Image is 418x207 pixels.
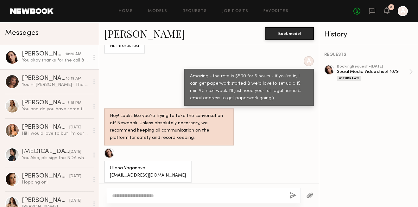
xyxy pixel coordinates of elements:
div: You: Also, pls sign the NDA when you can! [22,155,89,161]
div: [MEDICAL_DATA][PERSON_NAME] [22,149,69,155]
div: [DATE] [69,173,81,179]
div: 10:19 AM [66,76,81,82]
div: [DATE] [69,149,81,155]
a: A [398,6,408,16]
a: Requests [183,9,207,13]
div: You: Hi [PERSON_NAME]- The brand we're working with is called No Makeup Makeup ([URL][DOMAIN_NAME]) [22,82,89,88]
div: 3:15 PM [68,100,81,106]
div: [PERSON_NAME] [22,124,69,131]
a: Models [148,9,167,13]
div: Hopping on! [22,179,89,185]
a: Book model [265,30,314,36]
div: Hi. Interested [110,42,139,50]
div: Hey! Looks like you’re trying to take the conversation off Newbook. Unless absolutely necessary, ... [110,113,228,142]
a: [PERSON_NAME] [104,27,185,40]
a: Favorites [263,9,288,13]
div: [DATE] [69,198,81,204]
div: 6 [390,6,392,9]
div: You: okay thanks for the call & appreciate trying to make it work. We'll def reach out for the ne... [22,57,89,63]
div: REQUESTS [324,53,413,57]
div: booking Request • [DATE] [337,65,409,69]
div: [PERSON_NAME] [22,51,65,57]
span: Messages [5,29,39,37]
button: Book model [265,27,314,40]
div: 10:20 AM [65,51,81,57]
a: Home [119,9,133,13]
div: [PERSON_NAME] [22,197,69,204]
a: Job Posts [222,9,249,13]
div: Withdrawn [337,76,361,81]
div: Amazing - the rate is $500 for 5 hours - if you're in, I can get paperwork started & we'd love to... [190,73,308,102]
div: [PERSON_NAME] [22,75,66,82]
a: bookingRequest •[DATE]Social Media Video shoot 10/9Withdrawn [337,65,413,81]
div: [PERSON_NAME] [22,100,68,106]
div: You: and do you have some time [DATE] for a quick 15 min VC to go thru the assets? [22,106,89,112]
div: [PERSON_NAME] [22,173,69,179]
div: History [324,31,413,38]
div: Uliana Vaganova [EMAIL_ADDRESS][DOMAIN_NAME] [110,165,186,179]
div: [DATE] [69,125,81,131]
div: Social Media Video shoot 10/9 [337,69,409,75]
div: Hi! I would love to but I’m out of town [DATE] and [DATE] only. If there are other shoot dates, p... [22,131,89,137]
